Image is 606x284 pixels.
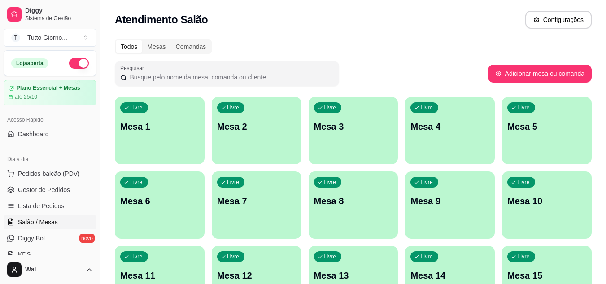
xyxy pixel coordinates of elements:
[217,120,296,133] p: Mesa 2
[115,171,205,239] button: LivreMesa 6
[18,234,45,243] span: Diggy Bot
[507,195,586,207] p: Mesa 10
[25,266,82,274] span: Wal
[324,104,336,111] p: Livre
[171,40,211,53] div: Comandas
[11,58,48,68] div: Loja aberta
[25,7,93,15] span: Diggy
[4,29,96,47] button: Select a team
[120,195,199,207] p: Mesa 6
[507,269,586,282] p: Mesa 15
[116,40,142,53] div: Todos
[4,4,96,25] a: DiggySistema de Gestão
[127,73,334,82] input: Pesquisar
[410,195,489,207] p: Mesa 9
[18,185,70,194] span: Gestor de Pedidos
[227,104,240,111] p: Livre
[324,253,336,260] p: Livre
[130,253,143,260] p: Livre
[18,218,58,227] span: Salão / Mesas
[488,65,592,83] button: Adicionar mesa ou comanda
[17,85,80,92] article: Plano Essencial + Mesas
[4,183,96,197] a: Gestor de Pedidos
[4,166,96,181] button: Pedidos balcão (PDV)
[69,58,89,69] button: Alterar Status
[217,195,296,207] p: Mesa 7
[120,64,147,72] label: Pesquisar
[420,253,433,260] p: Livre
[507,120,586,133] p: Mesa 5
[420,104,433,111] p: Livre
[18,169,80,178] span: Pedidos balcão (PDV)
[4,247,96,262] a: KDS
[502,171,592,239] button: LivreMesa 10
[15,93,37,100] article: até 25/10
[314,195,393,207] p: Mesa 8
[4,231,96,245] a: Diggy Botnovo
[420,179,433,186] p: Livre
[130,179,143,186] p: Livre
[525,11,592,29] button: Configurações
[309,97,398,164] button: LivreMesa 3
[4,152,96,166] div: Dia a dia
[324,179,336,186] p: Livre
[309,171,398,239] button: LivreMesa 8
[217,269,296,282] p: Mesa 12
[212,171,301,239] button: LivreMesa 7
[227,179,240,186] p: Livre
[4,80,96,105] a: Plano Essencial + Mesasaté 25/10
[115,97,205,164] button: LivreMesa 1
[517,253,530,260] p: Livre
[405,171,495,239] button: LivreMesa 9
[314,269,393,282] p: Mesa 13
[120,269,199,282] p: Mesa 11
[18,250,31,259] span: KDS
[11,33,20,42] span: T
[4,215,96,229] a: Salão / Mesas
[120,120,199,133] p: Mesa 1
[18,201,65,210] span: Lista de Pedidos
[4,113,96,127] div: Acesso Rápido
[4,259,96,280] button: Wal
[410,120,489,133] p: Mesa 4
[314,120,393,133] p: Mesa 3
[502,97,592,164] button: LivreMesa 5
[18,130,49,139] span: Dashboard
[405,97,495,164] button: LivreMesa 4
[115,13,208,27] h2: Atendimento Salão
[130,104,143,111] p: Livre
[212,97,301,164] button: LivreMesa 2
[4,127,96,141] a: Dashboard
[25,15,93,22] span: Sistema de Gestão
[27,33,67,42] div: Tutto Giorno ...
[410,269,489,282] p: Mesa 14
[142,40,170,53] div: Mesas
[4,199,96,213] a: Lista de Pedidos
[517,104,530,111] p: Livre
[517,179,530,186] p: Livre
[227,253,240,260] p: Livre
